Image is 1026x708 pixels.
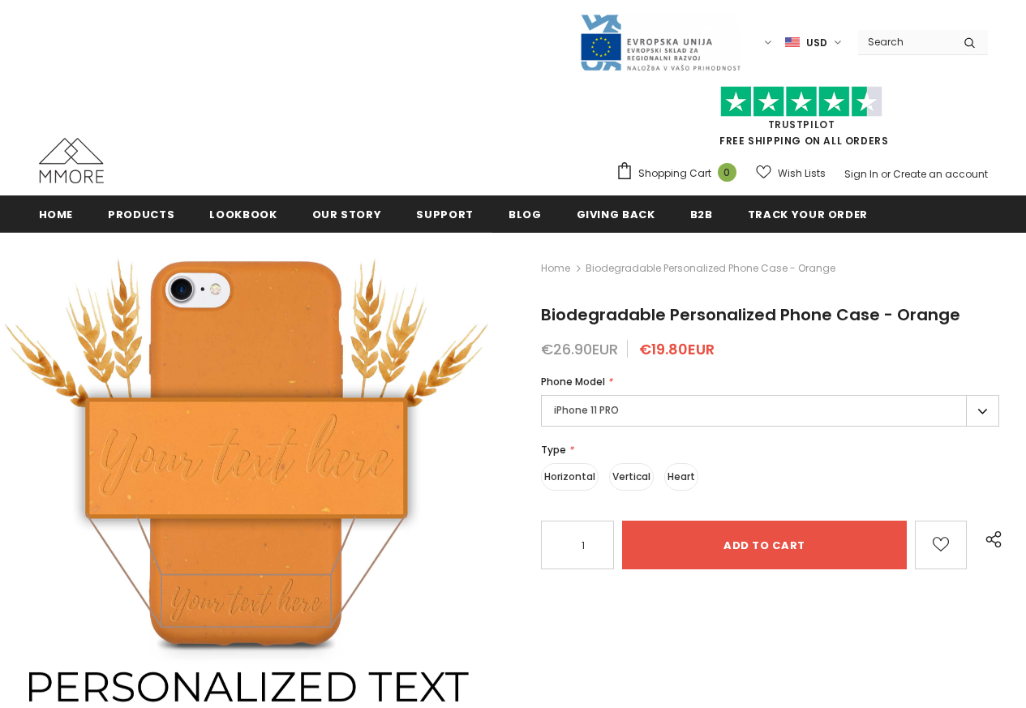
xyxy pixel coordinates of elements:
[881,167,891,181] span: or
[577,195,655,232] a: Giving back
[893,167,988,181] a: Create an account
[858,30,951,54] input: Search Site
[690,195,713,232] a: B2B
[579,13,741,72] img: Javni Razpis
[541,303,960,326] span: Biodegradable Personalized Phone Case - Orange
[768,118,835,131] a: Trustpilot
[785,36,800,49] img: USD
[541,375,605,388] span: Phone Model
[541,443,566,457] span: Type
[638,165,711,182] span: Shopping Cart
[39,207,74,222] span: Home
[209,195,277,232] a: Lookbook
[39,138,104,183] img: MMORE Cases
[756,159,826,187] a: Wish Lists
[541,395,999,427] label: iPhone 11 PRO
[690,207,713,222] span: B2B
[312,195,382,232] a: Our Story
[312,207,382,222] span: Our Story
[718,163,736,182] span: 0
[616,161,745,186] a: Shopping Cart 0
[416,207,474,222] span: support
[616,93,988,148] span: FREE SHIPPING ON ALL ORDERS
[844,167,878,181] a: Sign In
[609,463,654,491] label: Vertical
[509,195,542,232] a: Blog
[748,195,868,232] a: Track your order
[639,339,715,359] span: €19.80EUR
[108,195,174,232] a: Products
[577,207,655,222] span: Giving back
[108,207,174,222] span: Products
[509,207,542,222] span: Blog
[209,207,277,222] span: Lookbook
[541,259,570,278] a: Home
[622,521,907,569] input: Add to cart
[579,35,741,49] a: Javni Razpis
[541,463,599,491] label: Horizontal
[416,195,474,232] a: support
[778,165,826,182] span: Wish Lists
[586,259,835,278] span: Biodegradable Personalized Phone Case - Orange
[664,463,698,491] label: Heart
[720,86,882,118] img: Trust Pilot Stars
[541,339,618,359] span: €26.90EUR
[39,195,74,232] a: Home
[806,35,827,51] span: USD
[748,207,868,222] span: Track your order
